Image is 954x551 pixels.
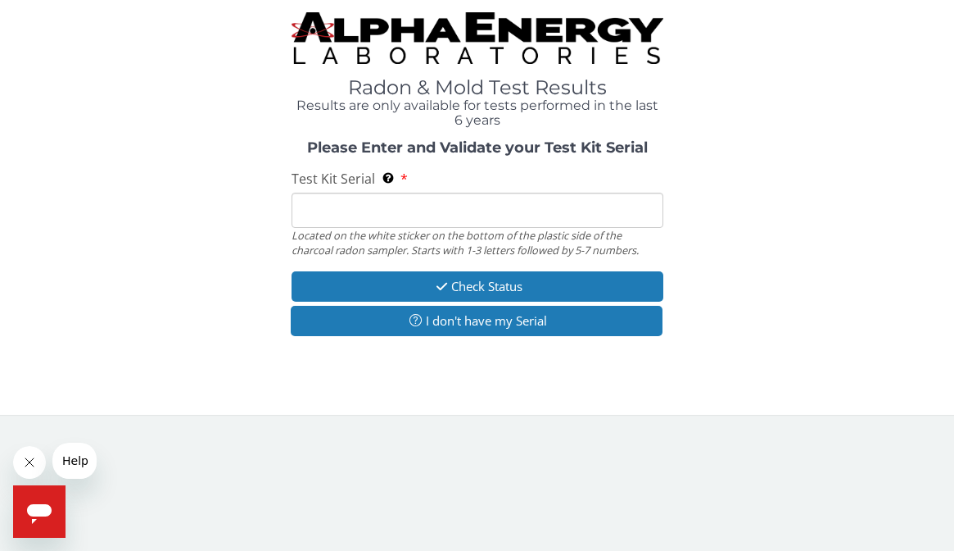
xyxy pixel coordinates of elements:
[291,306,662,336] button: I don't have my Serial
[292,170,375,188] span: Test Kit Serial
[292,12,663,64] img: TightCrop.jpg
[13,446,46,479] iframe: Close message
[292,77,663,98] h1: Radon & Mold Test Results
[292,98,663,127] h4: Results are only available for tests performed in the last 6 years
[13,485,66,538] iframe: Button to launch messaging window
[307,139,648,157] strong: Please Enter and Validate your Test Kit Serial
[292,228,663,258] div: Located on the white sticker on the bottom of the plastic side of the charcoal radon sampler. Sta...
[292,271,663,302] button: Check Status
[52,443,97,479] iframe: Message from company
